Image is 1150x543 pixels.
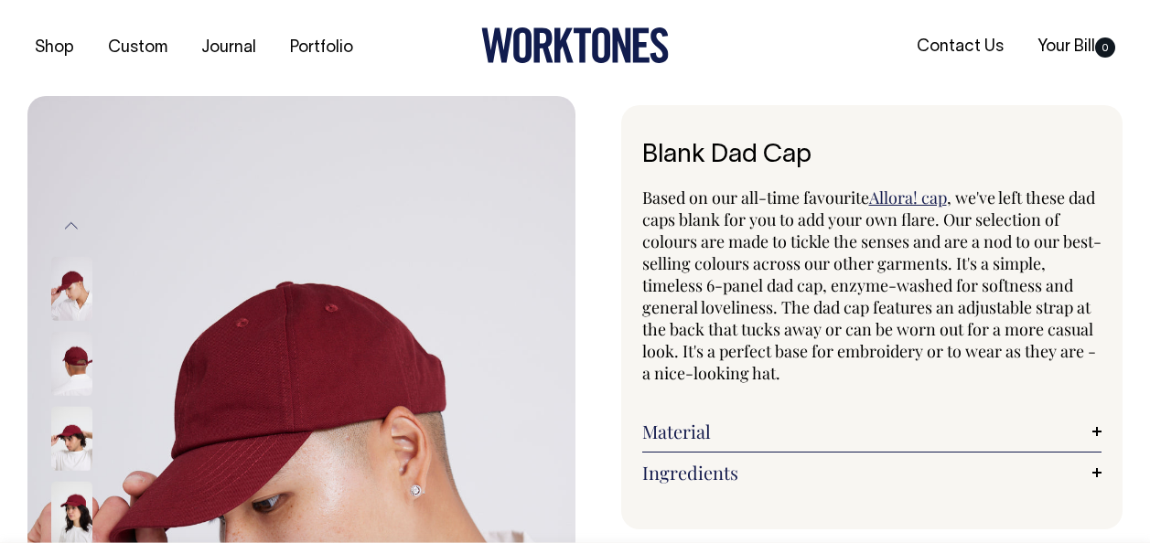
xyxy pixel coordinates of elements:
img: burgundy [51,406,92,470]
a: Shop [27,33,81,63]
img: burgundy [51,256,92,320]
img: burgundy [51,331,92,395]
a: Custom [101,33,175,63]
a: Material [642,421,1102,442]
a: Ingredients [642,462,1102,484]
span: 0 [1095,37,1115,58]
span: Based on our all-time favourite [642,186,869,208]
a: Portfolio [283,33,360,63]
span: , we've left these dad caps blank for you to add your own flare. Our selection of colours are mad... [642,186,1102,384]
a: Allora! cap [869,186,947,208]
button: Previous [58,206,85,247]
a: Contact Us [909,32,1011,62]
a: Journal [194,33,263,63]
h1: Blank Dad Cap [642,142,1102,170]
a: Your Bill0 [1030,32,1123,62]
